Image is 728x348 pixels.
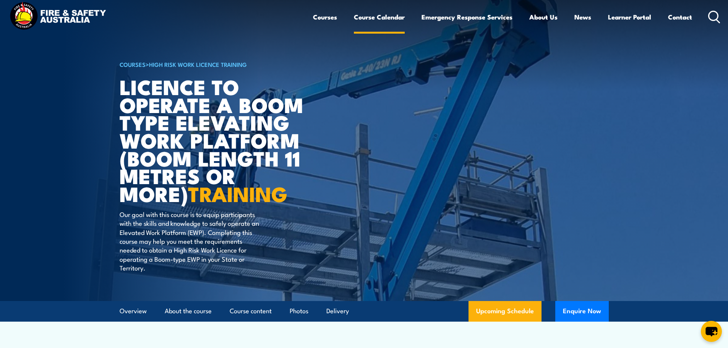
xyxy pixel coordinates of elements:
p: Our goal with this course is to equip participants with the skills and knowledge to safely operat... [120,210,259,272]
a: About the course [165,301,212,321]
a: About Us [529,7,558,27]
a: News [574,7,591,27]
a: Upcoming Schedule [469,301,542,322]
h6: > [120,60,308,69]
a: Emergency Response Services [422,7,512,27]
strong: TRAINING [188,177,287,209]
h1: Licence to operate a boom type elevating work platform (boom length 11 metres or more) [120,78,308,202]
a: Delivery [326,301,349,321]
button: Enquire Now [555,301,609,322]
a: Photos [290,301,308,321]
a: Overview [120,301,147,321]
a: Course Calendar [354,7,405,27]
button: chat-button [701,321,722,342]
a: Learner Portal [608,7,651,27]
a: High Risk Work Licence Training [149,60,247,68]
a: Course content [230,301,272,321]
a: Courses [313,7,337,27]
a: COURSES [120,60,146,68]
a: Contact [668,7,692,27]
